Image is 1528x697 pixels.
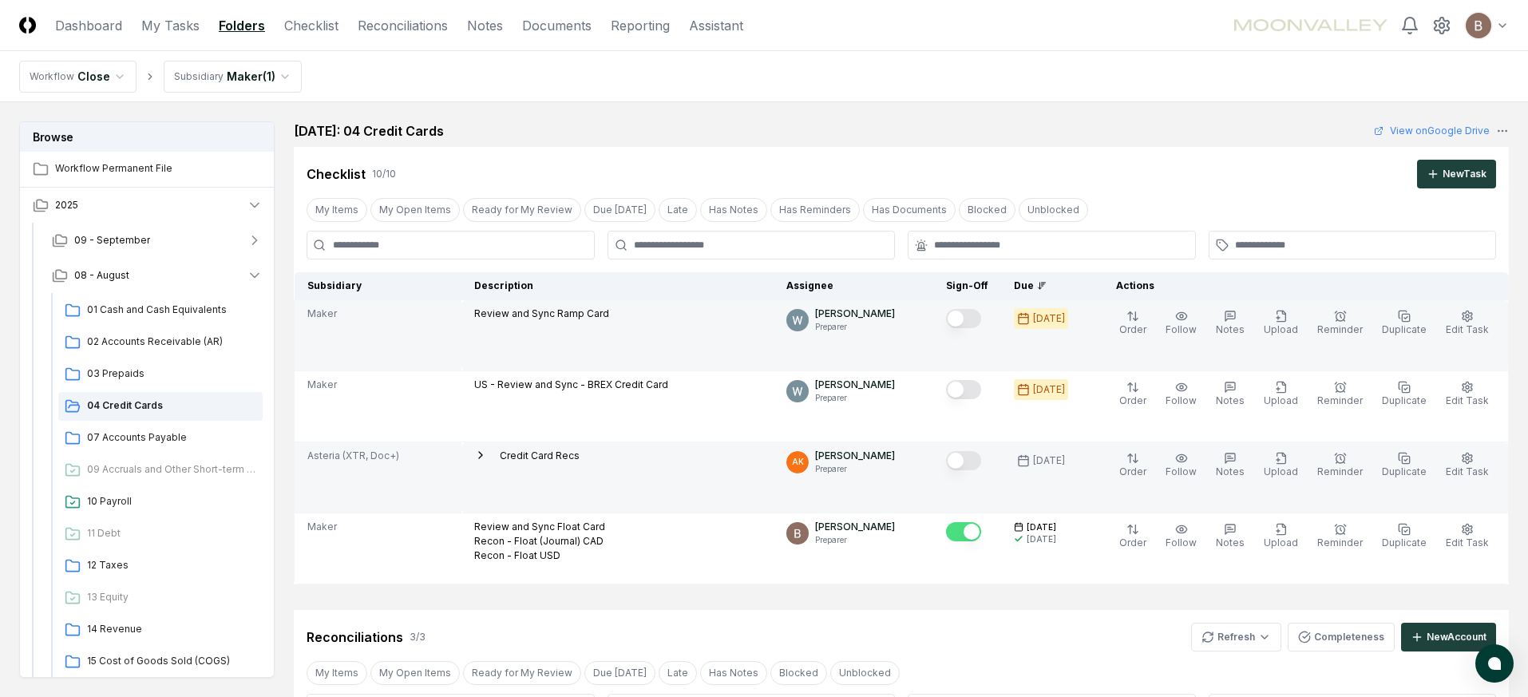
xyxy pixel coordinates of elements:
a: 12 Taxes [58,552,263,580]
span: Reminder [1317,537,1363,548]
p: Preparer [815,534,895,546]
span: 09 Accruals and Other Short-term Liabilities [87,462,256,477]
button: My Items [307,198,367,222]
button: Unblocked [830,661,900,685]
span: Asteria (XTR, Doc+) [307,449,399,463]
a: My Tasks [141,16,200,35]
img: ACg8ocJIS7KD7qIYbCF5y9us8tvdnmWoSJV0Jutgfjl8l1PiAal_1g=s96-c [786,309,809,331]
div: [DATE] [1033,311,1065,326]
a: Workflow Permanent File [20,152,275,187]
button: Notes [1213,307,1248,340]
button: Notes [1213,449,1248,482]
span: Maker [307,520,337,534]
button: Duplicate [1379,378,1430,411]
img: Logo [19,17,36,34]
a: 04 Credit Cards [58,392,263,421]
span: Upload [1264,537,1298,548]
a: 01 Cash and Cash Equivalents [58,296,263,325]
span: Follow [1166,394,1197,406]
th: Sign-Off [933,272,1001,300]
button: Mark complete [946,309,981,328]
div: Reconciliations [307,628,403,647]
button: 08 - August [39,258,275,293]
button: Follow [1162,378,1200,411]
span: 09 - September [74,233,150,248]
span: 03 Prepaids [87,366,256,381]
div: [DATE] [1033,382,1065,397]
p: [PERSON_NAME] [815,307,895,321]
button: Reminder [1314,378,1366,411]
th: Assignee [774,272,933,300]
button: My Items [307,661,367,685]
nav: breadcrumb [19,61,302,93]
p: [PERSON_NAME] [815,378,895,392]
a: View onGoogle Drive [1374,124,1490,138]
div: Workflow [30,69,74,84]
a: 09 Accruals and Other Short-term Liabilities [58,456,263,485]
button: Edit Task [1443,520,1492,553]
span: Order [1119,537,1146,548]
span: Edit Task [1446,537,1489,548]
button: Follow [1162,520,1200,553]
span: Notes [1216,323,1245,335]
button: Mark complete [946,522,981,541]
button: Order [1116,449,1150,482]
p: [PERSON_NAME] [815,520,895,534]
button: Due Today [584,198,655,222]
button: Due Today [584,661,655,685]
div: New Account [1427,630,1486,644]
span: Order [1119,394,1146,406]
button: 2025 [20,188,275,223]
span: Upload [1264,465,1298,477]
button: Mark complete [946,380,981,399]
a: Reconciliations [358,16,448,35]
span: 04 Credit Cards [87,398,256,413]
button: atlas-launcher [1475,644,1514,683]
p: Credit Card Recs [500,449,580,463]
p: US - Review and Sync - BREX Credit Card [474,378,668,392]
button: My Open Items [370,198,460,222]
div: Due [1014,279,1078,293]
a: Documents [522,16,592,35]
span: 08 - August [74,268,129,283]
span: Edit Task [1446,465,1489,477]
button: Reminder [1314,307,1366,340]
span: 2025 [55,198,78,212]
div: 3 / 3 [410,630,426,644]
button: Blocked [959,198,1015,222]
button: Refresh [1191,623,1281,651]
button: Upload [1261,449,1301,482]
a: 15 Cost of Goods Sold (COGS) [58,647,263,676]
a: 03 Prepaids [58,360,263,389]
div: [DATE] [1033,453,1065,468]
button: Notes [1213,378,1248,411]
button: Order [1116,520,1150,553]
p: [PERSON_NAME] [815,449,895,463]
span: Follow [1166,537,1197,548]
span: Duplicate [1382,465,1427,477]
button: Completeness [1288,623,1395,651]
img: ACg8ocJlk95fcvYL0o9kgZddvT5u_mVUlRjOU2duQweDvFHKwwWS4A=s96-c [1466,13,1491,38]
span: 15 Cost of Goods Sold (COGS) [87,654,256,668]
span: Maker [307,378,337,392]
img: Maker AI logo [1234,19,1387,31]
button: Reminder [1314,449,1366,482]
div: Checklist [307,164,366,184]
h3: Browse [20,122,274,152]
span: Order [1119,323,1146,335]
span: Duplicate [1382,394,1427,406]
a: Dashboard [55,16,122,35]
a: 02 Accounts Receivable (AR) [58,328,263,357]
span: Duplicate [1382,323,1427,335]
a: Assistant [689,16,743,35]
th: Description [461,272,774,300]
button: Order [1116,378,1150,411]
span: AK [792,456,804,468]
span: [DATE] [1027,521,1056,533]
div: Actions [1103,279,1496,293]
span: Order [1119,465,1146,477]
button: Has Documents [863,198,956,222]
a: 10 Payroll [58,488,263,517]
button: Blocked [770,661,827,685]
a: 07 Accounts Payable [58,424,263,453]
